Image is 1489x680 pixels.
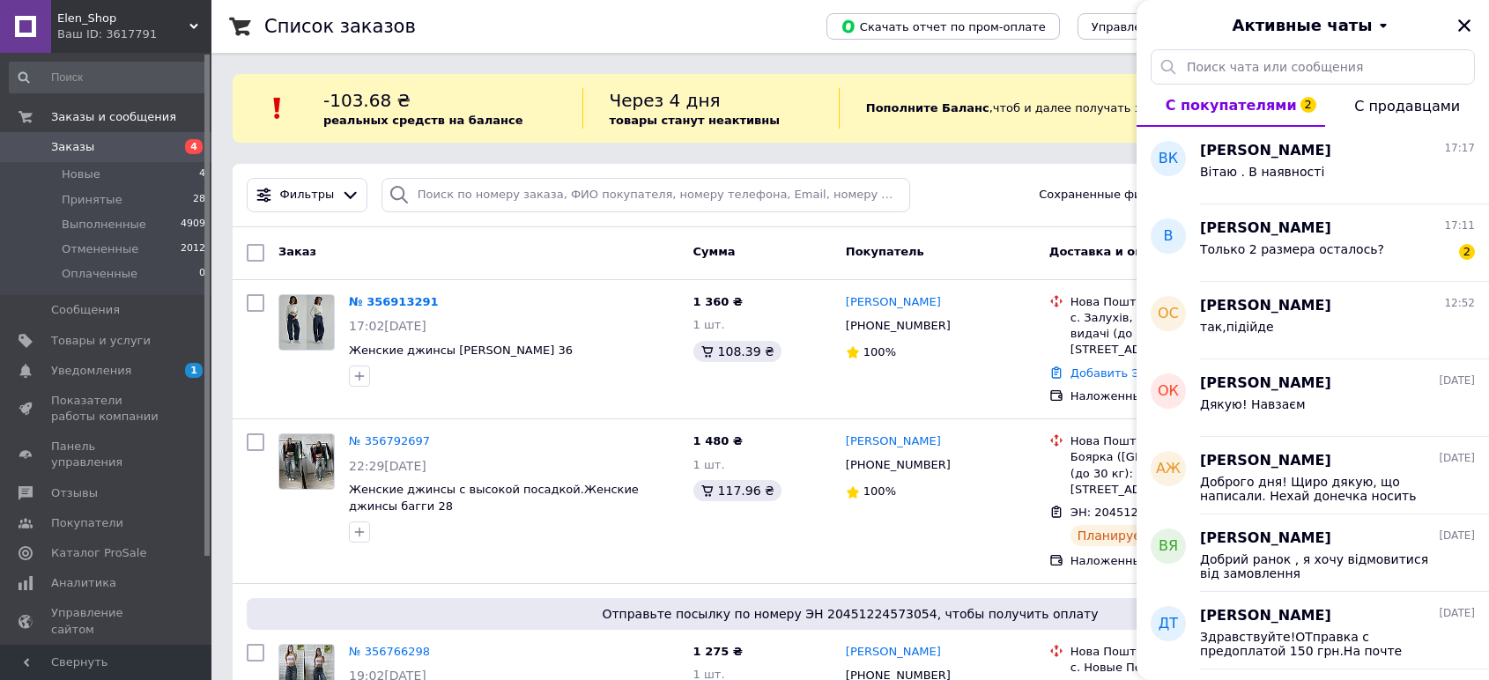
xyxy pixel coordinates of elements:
button: Закрыть [1454,15,1475,36]
div: с. Залухів, Пункт приймання-видачі (до 30 кг): вул. [STREET_ADDRESS] [1070,310,1279,358]
span: [DATE] [1439,373,1475,388]
span: [PERSON_NAME] [1200,296,1331,316]
span: [PERSON_NAME] [1200,606,1331,626]
span: 2 [1300,97,1316,113]
a: Фото товару [278,294,335,351]
div: 117.96 ₴ [693,480,782,501]
span: Заказы [51,139,94,155]
span: Только 2 размера осталось? [1200,242,1384,256]
a: № 356913291 [349,295,439,308]
span: ДТ [1159,614,1178,634]
span: Товары и услуги [51,333,151,349]
span: С покупателями [1166,97,1297,114]
input: Поиск [9,62,207,93]
span: 2012 [181,241,205,257]
span: Оплаченные [62,266,137,282]
button: С продавцами [1325,85,1489,127]
span: Доброго дня! Щиро дякую, що написали. Нехай донечка носить здоровенька та й с задоволенням ❤️🙏 [1200,475,1450,503]
span: 4 [199,166,205,182]
span: В [1164,226,1174,247]
span: ВК [1159,149,1178,169]
span: ВЯ [1159,536,1178,557]
span: [PERSON_NAME] [1200,141,1331,161]
button: В[PERSON_NAME]17:11Только 2 размера осталось?2 [1137,204,1489,282]
span: Выполненные [62,217,146,233]
div: Нова Пошта [1070,644,1279,660]
div: Наложенный платеж [1070,388,1279,404]
button: АЖ[PERSON_NAME][DATE]Доброго дня! Щиро дякую, що написали. Нехай донечка носить здоровенька та й ... [1137,437,1489,514]
button: Активные чаты [1186,14,1440,37]
div: [PHONE_NUMBER] [842,314,954,337]
span: Добрий ранок , я хочу відмовитися від замовлення [1200,552,1450,580]
div: Планируемый [1070,525,1175,546]
span: Новые [62,166,100,182]
span: 12:52 [1444,296,1475,311]
span: 1 480 ₴ [693,434,743,447]
b: Пополните Баланс [866,101,989,115]
span: [DATE] [1439,528,1475,543]
span: Вітаю . В наявності [1200,165,1324,179]
span: 100% [863,345,896,358]
span: Дякую! Навзаєм [1200,397,1306,411]
span: 1 [185,363,203,378]
span: Здравствуйте!ОТправка с предоплатой 150 грн.На почте меряете,если не подходит не забираете и мі є... [1200,630,1450,658]
span: Принятые [62,192,122,208]
a: Женские джинсы с высокой посадкой.Женские джинсы багги 28 [349,483,639,513]
div: Ваш ID: 3617791 [57,26,211,42]
span: Покупатели [51,515,123,531]
button: ОС[PERSON_NAME]12:52так,підійде [1137,282,1489,359]
a: [PERSON_NAME] [846,644,941,661]
b: реальных средств на балансе [323,114,523,127]
span: 2 [1459,244,1475,260]
img: Фото товару [279,295,334,350]
span: Заказы и сообщения [51,109,176,125]
span: [PERSON_NAME] [1200,373,1331,394]
button: ДТ[PERSON_NAME][DATE]Здравствуйте!ОТправка с предоплатой 150 грн.На почте меряете,если не подходи... [1137,592,1489,669]
button: Управление статусами [1078,13,1244,40]
span: [PERSON_NAME] [1200,451,1331,471]
span: Сохраненные фильтры: [1039,187,1182,203]
span: С продавцами [1354,98,1460,115]
button: ВК[PERSON_NAME]17:17Вітаю . В наявності [1137,127,1489,204]
span: -103.68 ₴ [323,90,411,111]
a: Женские джинсы [PERSON_NAME] 36 [349,344,573,357]
span: Уведомления [51,363,131,379]
span: ОС [1158,304,1179,324]
span: 4909 [181,217,205,233]
span: 100% [863,484,896,498]
button: ВЯ[PERSON_NAME][DATE]Добрий ранок , я хочу відмовитися від замовлення [1137,514,1489,592]
span: Elen_Shop [57,11,189,26]
span: 28 [193,192,205,208]
span: 1 шт. [693,458,725,471]
span: Фильтры [280,187,335,203]
a: № 356766298 [349,645,430,658]
a: [PERSON_NAME] [846,433,941,450]
span: Аналитика [51,575,116,591]
img: :exclamation: [264,95,291,122]
div: Наложенный платеж [1070,553,1279,569]
span: Панель управления [51,439,163,470]
span: 1 360 ₴ [693,295,743,308]
a: [PERSON_NAME] [846,294,941,311]
div: Нова Пошта [1070,433,1279,449]
button: ОК[PERSON_NAME][DATE]Дякую! Навзаєм [1137,359,1489,437]
input: Поиск по номеру заказа, ФИО покупателя, номеру телефона, Email, номеру накладной [382,178,910,212]
span: [PERSON_NAME] [1200,218,1331,239]
button: Скачать отчет по пром-оплате [826,13,1060,40]
span: ЭН: 20451224933067 [1070,506,1196,519]
a: Фото товару [278,433,335,490]
span: 22:29[DATE] [349,459,426,473]
b: товары станут неактивны [610,114,781,127]
span: 1 275 ₴ [693,645,743,658]
span: так,підійде [1200,320,1274,334]
span: [DATE] [1439,606,1475,621]
div: , чтоб и далее получать заказы [839,88,1256,129]
a: Добавить ЭН [1070,366,1148,380]
span: Сумма [693,245,736,258]
div: Боярка ([GEOGRAPHIC_DATA].), №5 (до 30 кг): ул. [PERSON_NAME][STREET_ADDRESS] [1070,449,1279,498]
img: Фото товару [279,434,334,489]
div: [PHONE_NUMBER] [842,454,954,477]
span: Скачать отчет по пром-оплате [841,18,1046,34]
span: АЖ [1156,459,1181,479]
